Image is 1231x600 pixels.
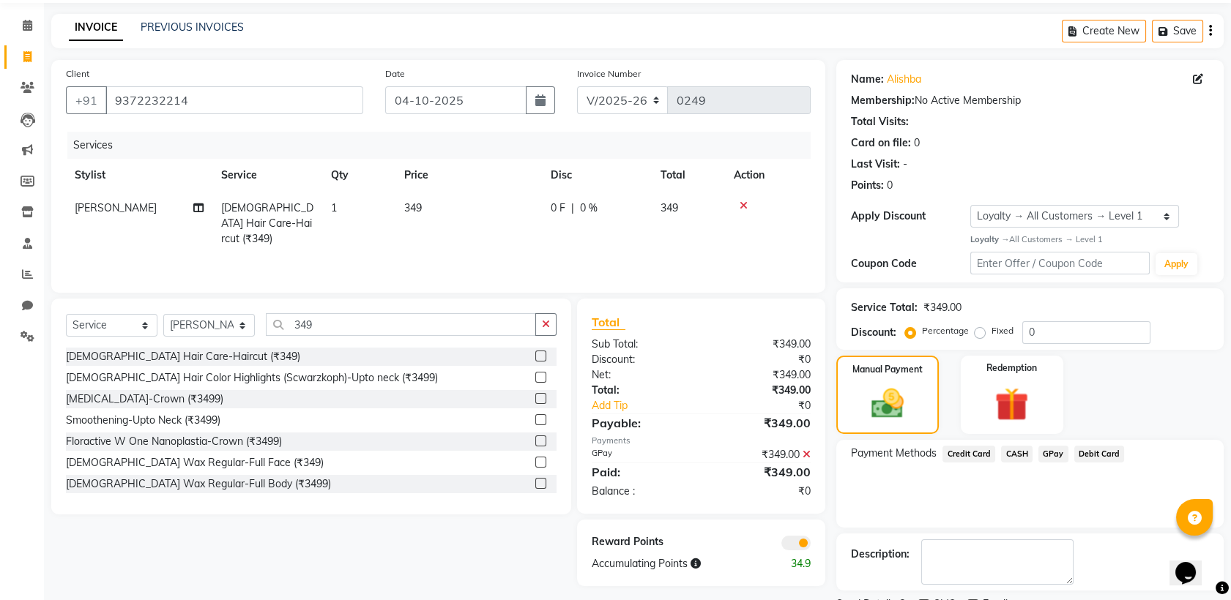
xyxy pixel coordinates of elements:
div: ₹349.00 [702,447,822,462]
label: Manual Payment [852,363,923,376]
div: 0 [914,135,920,151]
div: ₹349.00 [702,414,822,432]
div: Name: [851,72,884,87]
input: Enter Offer / Coupon Code [970,252,1149,274]
div: ₹349.00 [923,300,962,315]
span: GPay [1038,446,1068,462]
div: Floractive W One Nanoplastia-Crown (₹3499) [66,434,282,449]
button: +91 [66,86,107,114]
label: Fixed [992,324,1014,337]
a: PREVIOUS INVOICES [141,20,244,34]
span: 349 [404,201,422,214]
strong: Loyalty → [970,234,1009,244]
input: Search by Name/Mobile/Email/Code [105,86,363,114]
img: _gift.svg [984,383,1039,425]
span: CASH [1001,446,1033,462]
div: Sub Total: [581,337,702,352]
div: [DEMOGRAPHIC_DATA] Hair Care-Haircut (₹349) [66,349,300,364]
div: - [903,157,907,172]
div: 0 [887,178,893,193]
a: Alishba [887,72,921,87]
input: Search or Scan [266,313,536,336]
div: GPay [581,447,702,462]
span: 0 % [580,200,598,216]
div: [DEMOGRAPHIC_DATA] Wax Regular-Full Body (₹3499) [66,476,331,492]
div: ₹349.00 [702,367,822,383]
th: Price [395,159,542,192]
label: Percentage [922,324,969,337]
span: | [571,200,574,216]
div: [MEDICAL_DATA]-Crown (₹3499) [66,391,223,407]
th: Qty [322,159,395,192]
label: Invoice Number [577,67,641,80]
button: Create New [1062,20,1146,42]
div: Points: [851,178,884,193]
div: Accumulating Points [581,556,762,571]
div: Membership: [851,93,915,108]
img: _cash.svg [861,385,914,422]
div: ₹349.00 [702,463,822,481]
span: [PERSON_NAME] [75,201,157,214]
span: Total [592,315,625,330]
th: Total [652,159,725,192]
span: Payment Methods [851,446,937,461]
div: Net: [581,367,702,383]
div: Total Visits: [851,114,909,130]
span: Credit Card [942,446,995,462]
div: Balance : [581,484,702,499]
div: Card on file: [851,135,911,151]
div: Description: [851,547,910,562]
div: Payable: [581,414,702,432]
a: Add Tip [581,398,721,413]
th: Action [725,159,811,192]
th: Disc [542,159,652,192]
div: [DEMOGRAPHIC_DATA] Hair Color Highlights (Scwarzkoph)-Upto neck (₹3499) [66,370,438,386]
div: Discount: [581,352,702,367]
th: Stylist [66,159,212,192]
button: Apply [1156,253,1197,275]
div: Last Visit: [851,157,900,172]
label: Client [66,67,89,80]
div: Discount: [851,325,896,340]
iframe: chat widget [1169,541,1216,585]
div: ₹349.00 [702,383,822,398]
div: ₹0 [702,484,822,499]
div: 34.9 [762,556,822,571]
a: INVOICE [69,15,123,41]
div: ₹0 [702,352,822,367]
div: [DEMOGRAPHIC_DATA] Wax Regular-Full Face (₹349) [66,455,324,470]
div: Services [67,132,822,159]
label: Redemption [986,361,1037,375]
div: Apply Discount [851,209,970,224]
span: 349 [661,201,678,214]
div: No Active Membership [851,93,1209,108]
div: All Customers → Level 1 [970,233,1209,246]
label: Date [385,67,405,80]
span: 0 F [551,200,565,216]
span: [DEMOGRAPHIC_DATA] Hair Care-Haircut (₹349) [221,201,313,245]
div: Payments [592,435,811,447]
div: ₹349.00 [702,337,822,352]
span: 1 [331,201,337,214]
div: Smoothening-Upto Neck (₹3499) [66,413,220,428]
span: Debit Card [1074,446,1125,462]
div: Reward Points [581,534,702,550]
div: Service Total: [851,300,918,315]
div: Paid: [581,463,702,481]
button: Save [1152,20,1203,42]
th: Service [212,159,322,192]
div: Total: [581,383,702,398]
div: ₹0 [721,398,822,413]
div: Coupon Code [851,256,970,271]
